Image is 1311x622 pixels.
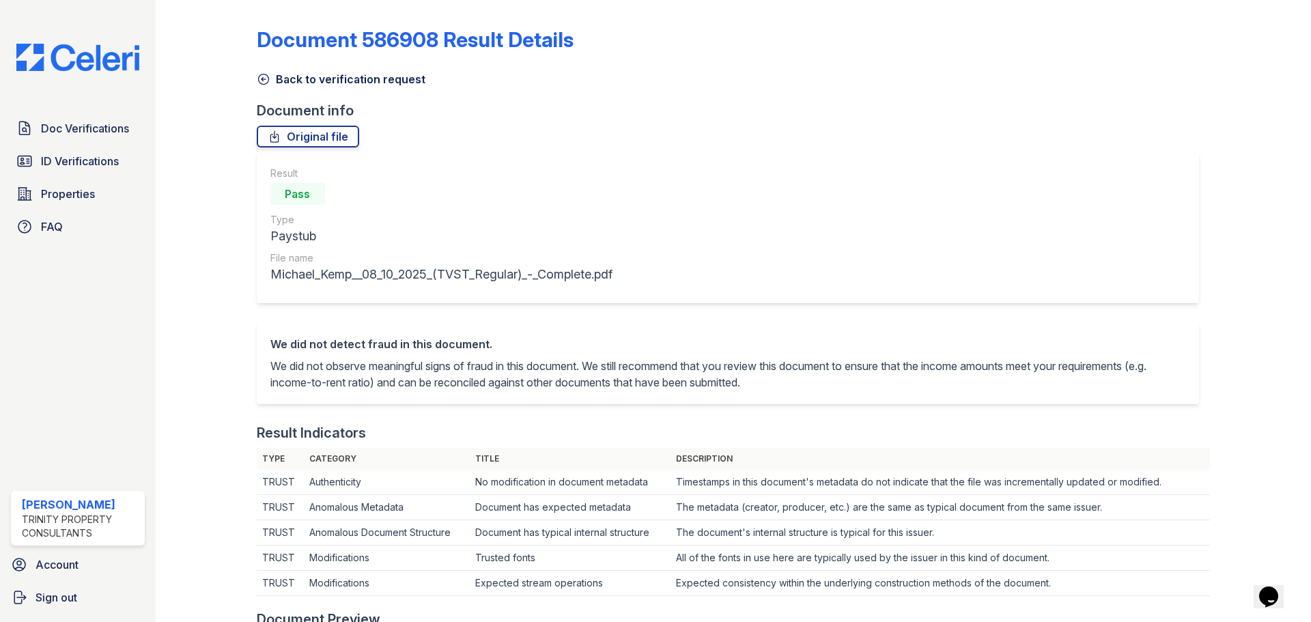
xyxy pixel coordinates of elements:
td: Document has expected metadata [470,495,671,520]
td: Document has typical internal structure [470,520,671,546]
span: FAQ [41,218,63,235]
td: The document's internal structure is typical for this issuer. [671,520,1210,546]
th: Description [671,448,1210,470]
div: Document info [257,101,1210,120]
div: Paystub [270,227,612,246]
td: Trusted fonts [470,546,671,571]
a: Doc Verifications [11,115,145,142]
td: Anomalous Document Structure [304,520,469,546]
td: Expected stream operations [470,571,671,596]
span: Account [36,556,79,573]
a: Original file [257,126,359,147]
td: Anomalous Metadata [304,495,469,520]
a: Properties [11,180,145,208]
div: We did not detect fraud in this document. [270,336,1185,352]
div: Trinity Property Consultants [22,513,139,540]
div: Michael_Kemp__08_10_2025_(TVST_Regular)_-_Complete.pdf [270,265,612,284]
td: Modifications [304,546,469,571]
img: CE_Logo_Blue-a8612792a0a2168367f1c8372b55b34899dd931a85d93a1a3d3e32e68fde9ad4.png [5,44,150,71]
th: Category [304,448,469,470]
td: All of the fonts in use here are typically used by the issuer in this kind of document. [671,546,1210,571]
td: TRUST [257,546,305,571]
span: Properties [41,186,95,202]
span: Sign out [36,589,77,606]
td: Authenticity [304,470,469,495]
a: Back to verification request [257,71,425,87]
td: TRUST [257,495,305,520]
td: Modifications [304,571,469,596]
td: Timestamps in this document's metadata do not indicate that the file was incrementally updated or... [671,470,1210,495]
span: ID Verifications [41,153,119,169]
td: TRUST [257,520,305,546]
a: Document 586908 Result Details [257,27,574,52]
a: FAQ [11,213,145,240]
div: Result Indicators [257,423,366,442]
a: ID Verifications [11,147,145,175]
td: Expected consistency within the underlying construction methods of the document. [671,571,1210,596]
a: Account [5,551,150,578]
div: Result [270,167,612,180]
td: TRUST [257,470,305,495]
th: Type [257,448,305,470]
span: Doc Verifications [41,120,129,137]
td: No modification in document metadata [470,470,671,495]
td: TRUST [257,571,305,596]
p: We did not observe meaningful signs of fraud in this document. We still recommend that you review... [270,358,1185,391]
div: File name [270,251,612,265]
div: Pass [270,183,325,205]
iframe: chat widget [1254,567,1297,608]
a: Sign out [5,584,150,611]
td: The metadata (creator, producer, etc.) are the same as typical document from the same issuer. [671,495,1210,520]
div: [PERSON_NAME] [22,496,139,513]
div: Type [270,213,612,227]
th: Title [470,448,671,470]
